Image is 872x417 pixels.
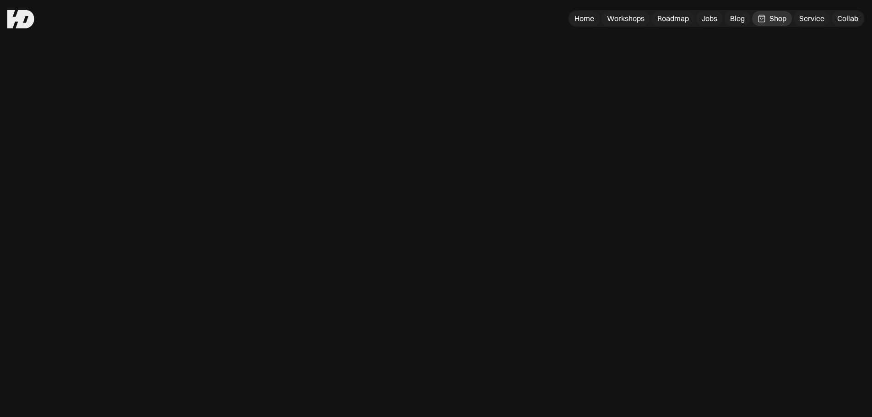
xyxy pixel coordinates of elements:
span: UIUX [429,65,512,110]
a: Collab [832,11,864,26]
a: Workshops [601,11,650,26]
span: & [256,65,277,110]
div: Shop [769,14,786,23]
a: Home [569,11,600,26]
a: Shop [752,11,792,26]
div: Home [574,14,594,23]
a: Roadmap [652,11,694,26]
a: Jobs [696,11,723,26]
div: Workshops [607,14,645,23]
a: Blog [725,11,750,26]
div: Jobs [702,14,717,23]
a: Service [794,11,830,26]
div: Roadmap [657,14,689,23]
div: Blog [730,14,745,23]
div: Collab [837,14,858,23]
div: Service [799,14,824,23]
